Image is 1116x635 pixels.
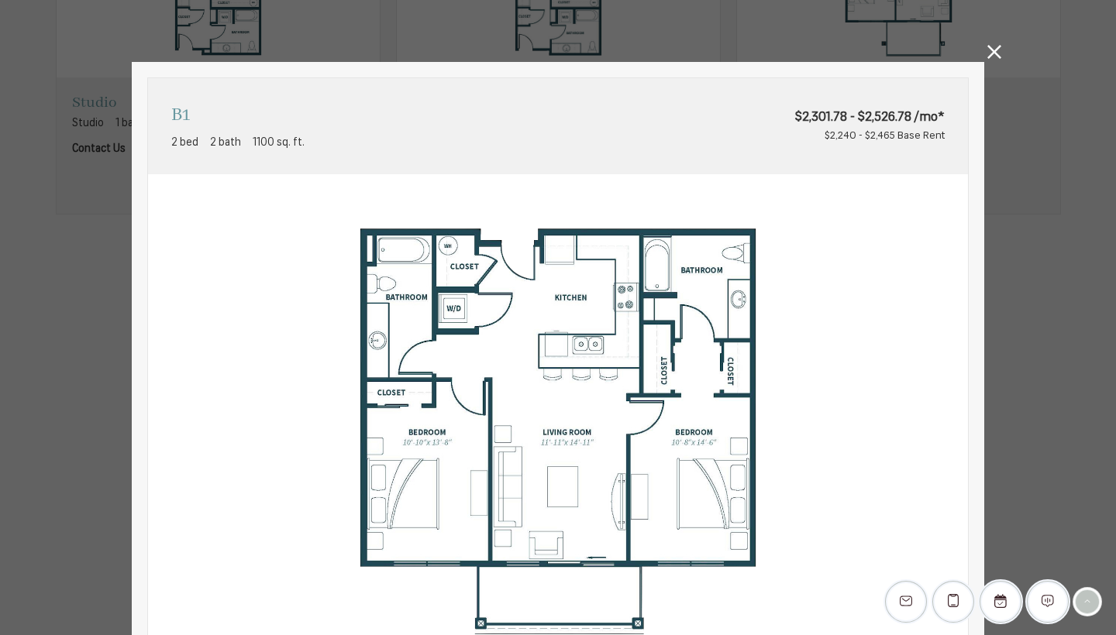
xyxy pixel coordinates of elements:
p: B1 [171,101,190,131]
span: 2 bed [171,135,198,151]
span: $2,240 - $2,465 Base Rent [825,131,945,141]
span: 2 bath [210,135,241,151]
span: 1100 sq. ft. [253,135,305,151]
span: $2,301.78 - $2,526.78 /mo* [663,108,945,127]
